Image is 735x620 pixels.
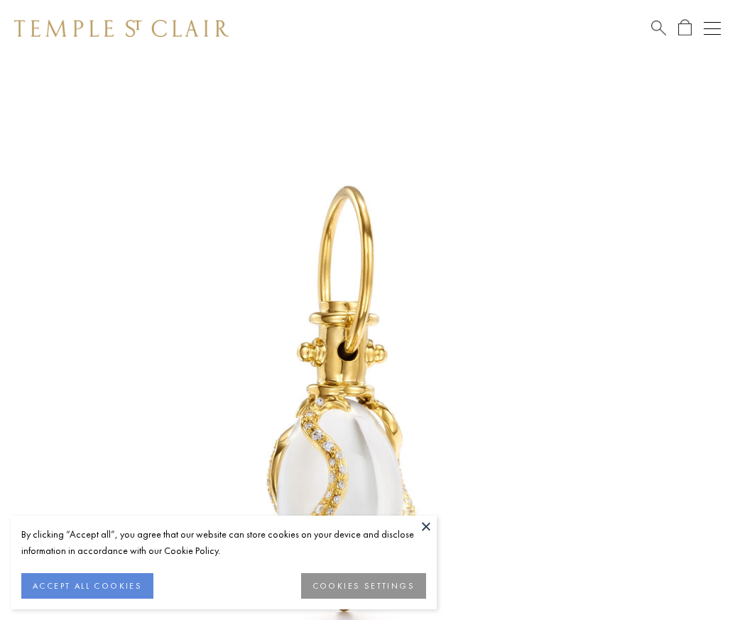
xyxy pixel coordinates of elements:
[678,19,692,37] a: Open Shopping Bag
[14,20,229,37] img: Temple St. Clair
[704,20,721,37] button: Open navigation
[301,573,426,599] button: COOKIES SETTINGS
[21,573,153,599] button: ACCEPT ALL COOKIES
[21,526,426,559] div: By clicking “Accept all”, you agree that our website can store cookies on your device and disclos...
[651,19,666,37] a: Search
